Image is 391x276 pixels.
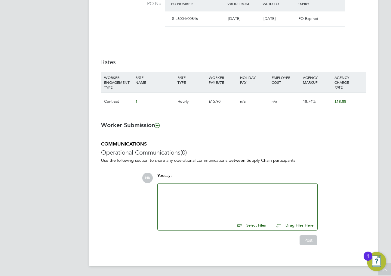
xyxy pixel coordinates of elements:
div: RATE NAME [134,72,176,88]
div: £15.90 [207,93,239,110]
label: PO No [101,1,161,7]
span: PO Expired [298,16,318,21]
span: n/a [272,99,277,104]
span: 1 [135,99,137,104]
span: S-L6004/00846 [172,16,198,21]
p: Use the following section to share any operational communications between Supply Chain participants. [101,158,366,163]
div: EMPLOYER COST [270,72,301,88]
span: You [157,173,165,178]
span: 18.74% [303,99,316,104]
span: (0) [180,149,187,156]
div: WORKER PAY RATE [207,72,239,88]
button: Open Resource Center, 1 new notification [367,252,386,271]
div: AGENCY MARKUP [301,72,333,88]
div: 1 [367,256,369,264]
span: n/a [240,99,246,104]
h5: COMMUNICATIONS [101,141,366,147]
span: NK [142,173,153,183]
h3: Operational Communications [101,149,366,156]
div: Contract [103,93,134,110]
b: Worker Submission [101,121,159,129]
div: AGENCY CHARGE RATE [333,72,364,93]
div: say: [157,173,318,183]
div: RATE TYPE [176,72,207,88]
span: [DATE] [228,16,240,21]
span: £18.88 [334,99,346,104]
div: Hourly [176,93,207,110]
span: [DATE] [263,16,276,21]
button: Post [300,235,317,245]
button: Drag Files Here [271,219,314,232]
h3: Rates [101,58,366,66]
div: WORKER ENGAGEMENT TYPE [103,72,134,93]
div: HOLIDAY PAY [239,72,270,88]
